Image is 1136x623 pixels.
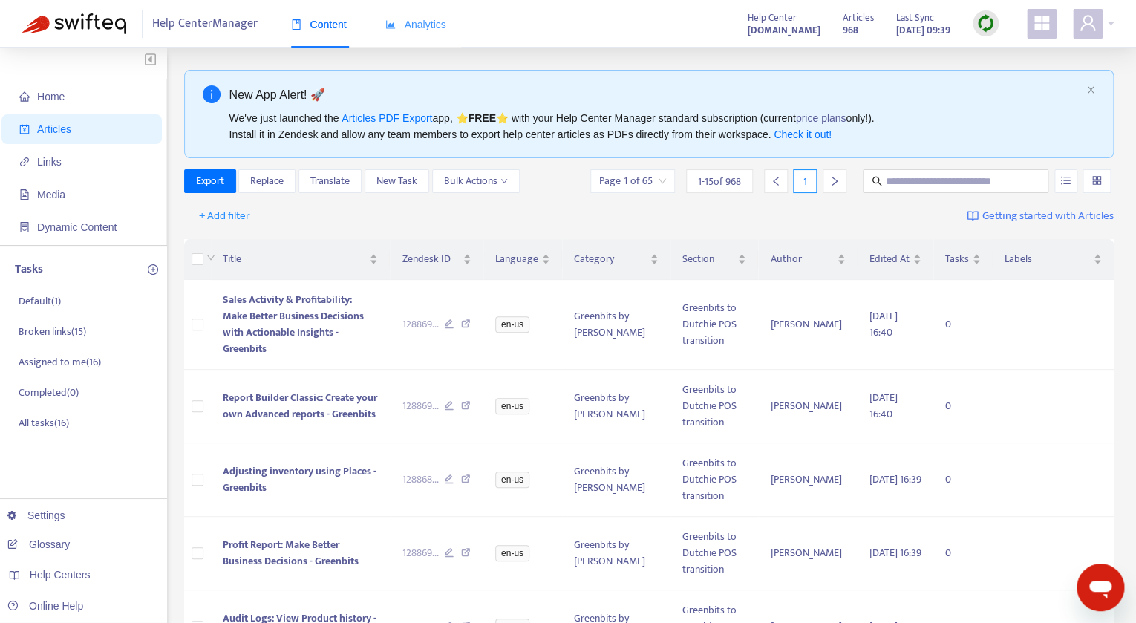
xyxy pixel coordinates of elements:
a: Check it out! [774,128,832,140]
div: We've just launched the app, ⭐ ⭐️ with your Help Center Manager standard subscription (current on... [229,110,1081,143]
th: Category [562,239,670,280]
span: 128868 ... [402,472,438,488]
button: Export [184,169,236,193]
button: + Add filter [188,204,261,228]
span: New Task [376,173,417,189]
td: Greenbits to Dutchie POS transition [670,370,758,443]
a: price plans [796,112,846,124]
th: Labels [993,239,1114,280]
p: Assigned to me ( 16 ) [19,354,101,370]
th: Language [483,239,562,280]
span: down [500,177,508,185]
span: Articles [37,123,71,135]
span: home [19,91,30,102]
iframe: Button to launch messaging window, conversation in progress [1077,564,1124,611]
button: Translate [298,169,362,193]
span: en-us [495,545,529,561]
span: Articles [843,10,874,26]
span: info-circle [203,85,221,103]
span: Zendesk ID [402,251,460,267]
a: Settings [7,509,65,521]
span: [DATE] 16:39 [869,471,921,488]
span: appstore [1033,14,1051,32]
span: 1 - 15 of 968 [698,174,741,189]
td: Greenbits by [PERSON_NAME] [562,517,670,590]
span: Category [574,251,647,267]
span: area-chart [385,19,396,30]
span: Content [291,19,347,30]
th: Section [670,239,758,280]
span: Bulk Actions [444,173,508,189]
span: [DATE] 16:40 [869,307,898,341]
span: en-us [495,398,529,414]
span: Help Centers [30,569,91,581]
span: container [19,222,30,232]
span: Dynamic Content [37,221,117,233]
th: Zendesk ID [390,239,483,280]
span: + Add filter [199,207,250,225]
td: 0 [933,370,993,443]
span: plus-circle [148,264,158,275]
div: New App Alert! 🚀 [229,85,1081,104]
strong: [DATE] 09:39 [896,22,950,39]
span: Profit Report: Make Better Business Decisions - Greenbits [223,536,359,570]
span: 128869 ... [402,545,438,561]
td: 0 [933,443,993,517]
img: image-link [967,210,979,222]
span: Labels [1005,251,1090,267]
span: book [291,19,301,30]
span: en-us [495,316,529,333]
span: left [771,176,781,186]
span: 128869 ... [402,316,438,333]
strong: [DOMAIN_NAME] [748,22,820,39]
a: Articles PDF Export [342,112,432,124]
span: Help Center [748,10,797,26]
td: Greenbits by [PERSON_NAME] [562,280,670,370]
b: FREE [468,112,495,124]
span: close [1086,85,1095,94]
span: 128869 ... [402,398,438,414]
a: Online Help [7,600,83,612]
span: account-book [19,124,30,134]
span: Language [495,251,538,267]
span: Author [770,251,834,267]
button: New Task [365,169,429,193]
span: down [206,253,215,262]
span: Title [223,251,367,267]
th: Edited At [858,239,933,280]
span: Adjusting inventory using Places - Greenbits [223,463,376,496]
span: Sales Activity & Profitability: Make Better Business Decisions with Actionable Insights - Greenbits [223,291,364,357]
td: Greenbits to Dutchie POS transition [670,517,758,590]
p: All tasks ( 16 ) [19,415,69,431]
div: 1 [793,169,817,193]
button: Replace [238,169,296,193]
span: Links [37,156,62,168]
p: Completed ( 0 ) [19,385,79,400]
td: [PERSON_NAME] [758,443,858,517]
p: Tasks [15,261,43,278]
span: Section [682,251,734,267]
span: link [19,157,30,167]
span: right [829,176,840,186]
button: Bulk Actionsdown [432,169,520,193]
td: 0 [933,280,993,370]
span: Analytics [385,19,446,30]
img: sync.dc5367851b00ba804db3.png [976,14,995,33]
span: [DATE] 16:39 [869,544,921,561]
span: [DATE] 16:40 [869,389,898,423]
img: Swifteq [22,13,126,34]
span: Home [37,91,65,102]
span: en-us [495,472,529,488]
strong: 968 [843,22,858,39]
span: Help Center Manager [152,10,258,38]
span: Export [196,173,224,189]
td: Greenbits by [PERSON_NAME] [562,443,670,517]
button: unordered-list [1054,169,1077,193]
th: Author [758,239,858,280]
span: file-image [19,189,30,200]
span: search [872,176,882,186]
th: Title [211,239,391,280]
td: Greenbits by [PERSON_NAME] [562,370,670,443]
a: Getting started with Articles [967,204,1114,228]
td: [PERSON_NAME] [758,517,858,590]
